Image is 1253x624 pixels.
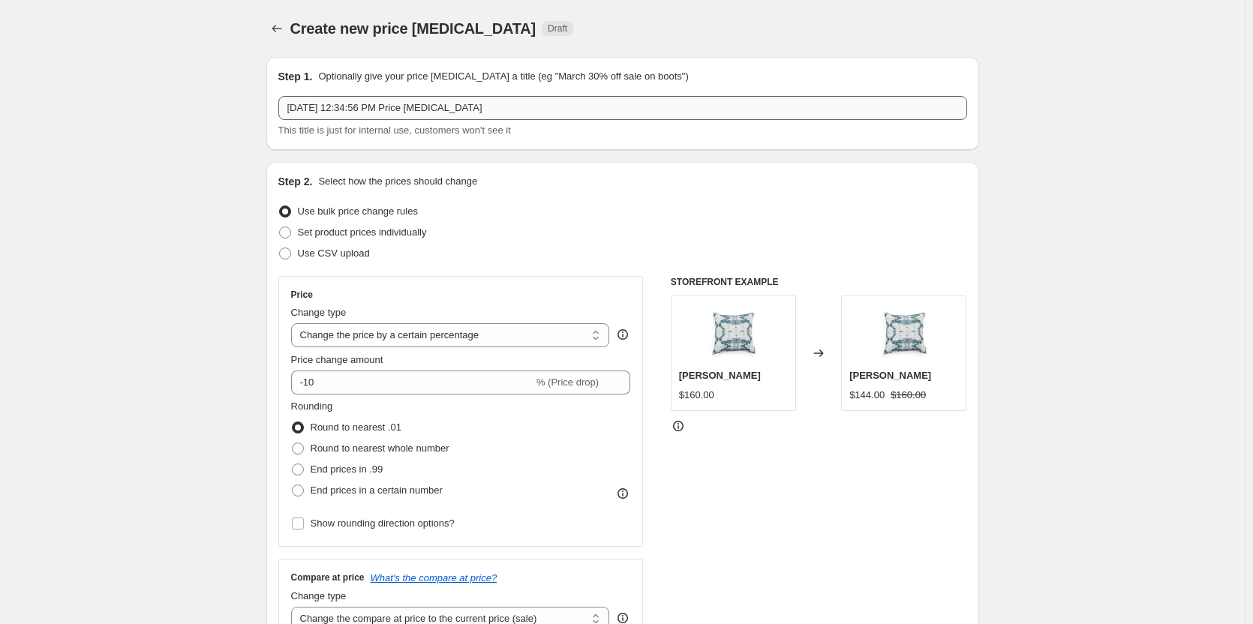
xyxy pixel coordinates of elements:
[278,69,313,84] h2: Step 1.
[849,370,931,381] span: [PERSON_NAME]
[291,370,533,394] input: -15
[311,421,401,433] span: Round to nearest .01
[291,590,347,601] span: Change type
[318,69,688,84] p: Optionally give your price [MEDICAL_DATA] a title (eg "March 30% off sale on boots")
[849,388,885,403] div: $144.00
[298,226,427,238] span: Set product prices individually
[679,388,714,403] div: $160.00
[291,354,383,365] span: Price change amount
[318,174,477,189] p: Select how the prices should change
[278,96,967,120] input: 30% off holiday sale
[548,22,567,34] span: Draft
[278,174,313,189] h2: Step 2.
[874,304,934,364] img: 1366117-eskayel-mira-pillow-a_3407cf10-c2f4-4d0d-83ed-01589675a2e5_80x.jpg
[891,388,926,403] strike: $160.00
[278,124,511,136] span: This title is just for internal use, customers won't see it
[266,18,287,39] button: Price change jobs
[615,327,630,342] div: help
[298,205,418,217] span: Use bulk price change rules
[311,442,449,454] span: Round to nearest whole number
[371,572,497,583] button: What's the compare at price?
[291,307,347,318] span: Change type
[291,571,365,583] h3: Compare at price
[679,370,761,381] span: [PERSON_NAME]
[311,463,383,475] span: End prices in .99
[311,484,443,496] span: End prices in a certain number
[671,276,967,288] h6: STOREFRONT EXAMPLE
[311,517,455,529] span: Show rounding direction options?
[290,20,536,37] span: Create new price [MEDICAL_DATA]
[291,289,313,301] h3: Price
[703,304,763,364] img: 1366117-eskayel-mira-pillow-a_3407cf10-c2f4-4d0d-83ed-01589675a2e5_80x.jpg
[291,400,333,412] span: Rounding
[298,247,370,259] span: Use CSV upload
[536,376,599,388] span: % (Price drop)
